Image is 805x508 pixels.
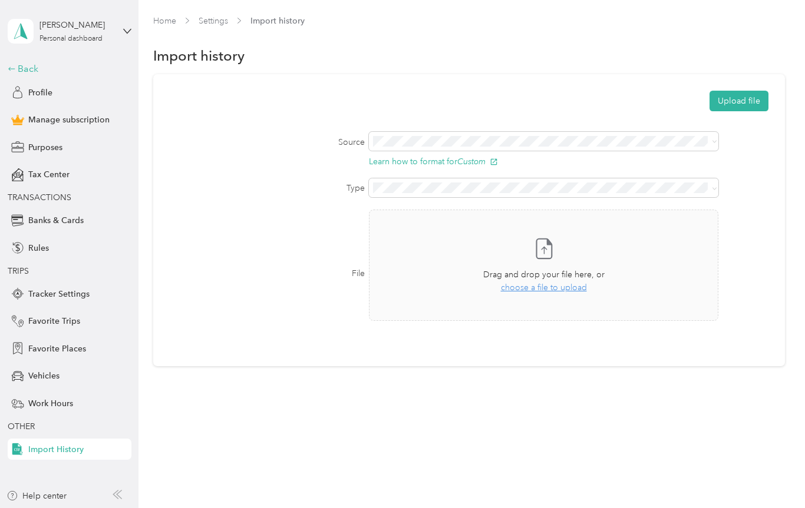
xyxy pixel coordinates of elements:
[28,443,84,456] span: Import History
[6,490,67,502] button: Help center
[28,114,110,126] span: Manage subscription
[39,19,113,31] div: [PERSON_NAME]
[710,91,768,111] button: Upload file
[28,168,70,181] span: Tax Center
[28,343,86,355] span: Favorite Places
[483,270,605,280] span: Drag and drop your file here, or
[170,182,365,194] label: Type
[170,267,365,280] label: File
[8,266,29,276] span: TRIPS
[28,370,60,382] span: Vehicles
[369,157,498,167] button: Learn how to format forCustom
[369,210,718,320] span: Drag and drop your file here, orchoose a file to upload
[153,49,245,62] h1: Import history
[28,288,90,300] span: Tracker Settings
[739,442,805,508] iframe: Everlance-gr Chat Button Frame
[28,87,52,99] span: Profile
[501,283,587,293] span: choose a file to upload
[199,16,228,26] a: Settings
[8,192,71,202] span: TRANSACTIONS
[250,15,305,27] span: Import history
[8,421,35,431] span: OTHER
[28,397,73,410] span: Work Hours
[39,35,103,42] div: Personal dashboard
[170,136,365,148] label: Source
[28,242,49,254] span: Rules
[28,315,80,327] span: Favorite Trips
[8,62,126,76] div: Back
[28,214,84,227] span: Banks & Cards
[153,16,176,26] a: Home
[28,141,62,154] span: Purposes
[457,157,486,166] i: Custom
